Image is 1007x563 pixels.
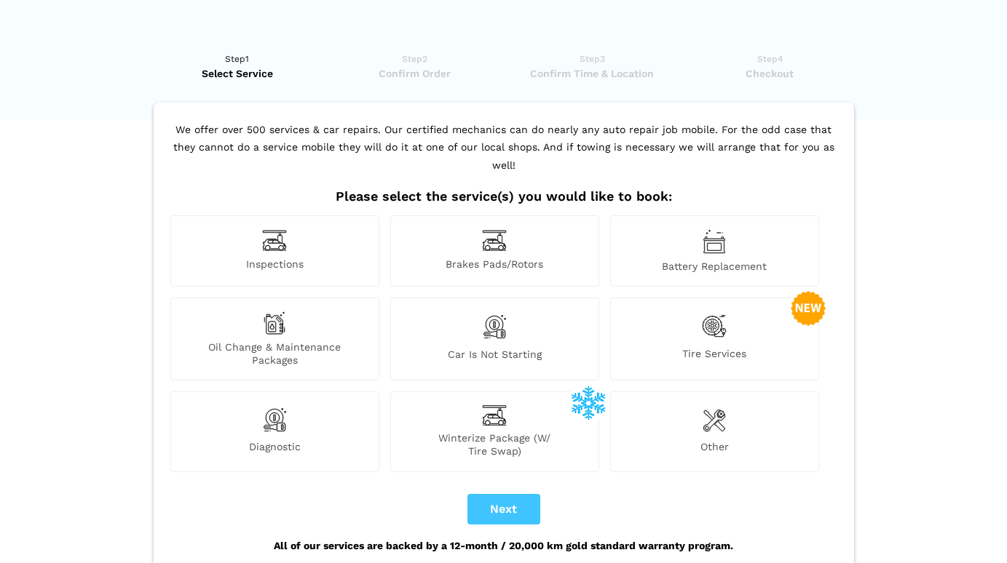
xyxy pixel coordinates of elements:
a: Step2 [331,52,499,81]
span: Battery Replacement [611,260,818,273]
h2: Please select the service(s) you would like to book: [167,188,841,204]
span: Brakes Pads/Rotors [391,257,599,273]
span: Other [611,440,818,458]
img: new-badge-2-48.png [791,291,826,326]
p: We offer over 500 services & car repairs. Our certified mechanics can do nearly any auto repair j... [167,121,841,189]
span: Diagnostic [171,440,379,458]
span: Checkout [686,66,854,81]
span: Confirm Time & Location [508,66,676,81]
span: Oil Change & Maintenance Packages [171,340,379,367]
span: Winterize Package (W/ Tire Swap) [391,431,599,458]
span: Inspections [171,257,379,273]
span: Tire Services [611,347,818,367]
span: Select Service [154,66,322,81]
img: winterize-icon_1.png [571,385,606,420]
span: Car is not starting [391,348,599,367]
a: Step3 [508,52,676,81]
button: Next [467,494,540,524]
span: Confirm Order [331,66,499,81]
a: Step1 [154,52,322,81]
a: Step4 [686,52,854,81]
